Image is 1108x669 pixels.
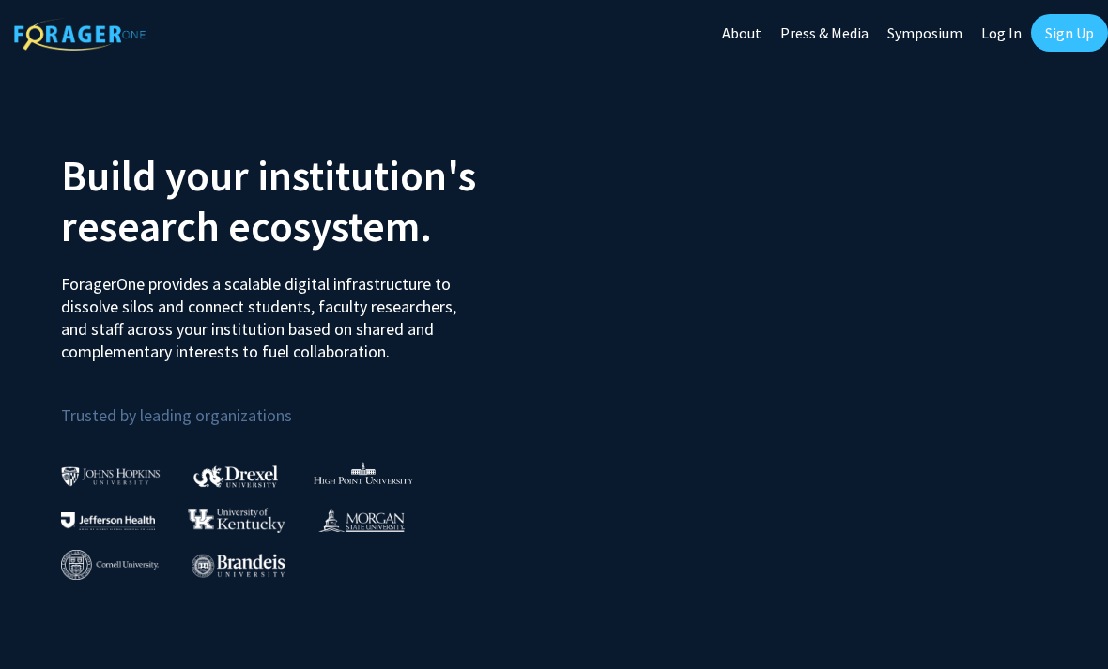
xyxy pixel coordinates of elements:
p: ForagerOne provides a scalable digital infrastructure to dissolve silos and connect students, fac... [61,259,483,363]
img: ForagerOne Logo [14,18,146,51]
img: Thomas Jefferson University [61,512,155,530]
img: University of Kentucky [188,508,285,533]
img: High Point University [314,462,413,484]
img: Johns Hopkins University [61,466,161,486]
img: Drexel University [193,465,278,487]
img: Cornell University [61,550,159,581]
h2: Build your institution's research ecosystem. [61,150,540,251]
img: Brandeis University [192,554,285,577]
img: Morgan State University [318,508,405,532]
a: Sign Up [1031,14,1108,52]
p: Trusted by leading organizations [61,378,540,430]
